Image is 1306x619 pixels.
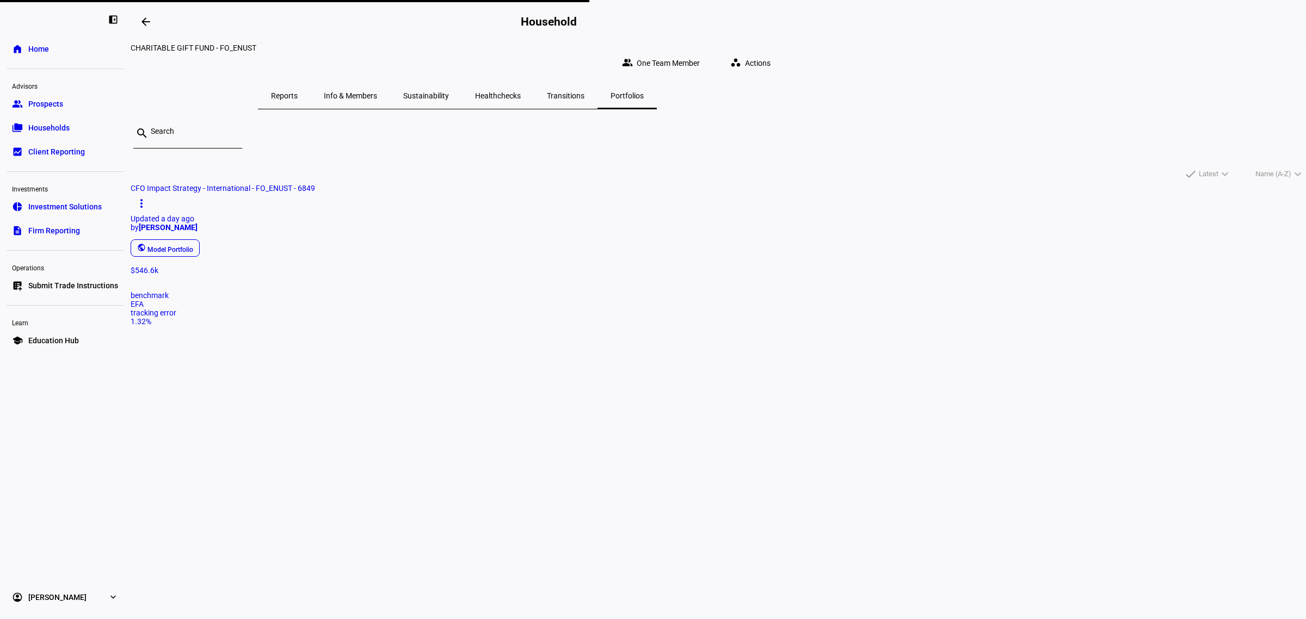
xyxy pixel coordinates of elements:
span: Name (A-Z) [1255,168,1291,181]
mat-icon: group [622,57,633,68]
eth-mat-symbol: group [12,98,23,109]
button: One Team Member [613,52,713,74]
a: CFO Impact Strategy - International - FO_ENUST - 6849Updated a day agoby[PERSON_NAME]$546.6kbench... [131,184,1306,326]
span: Education Hub [28,335,79,346]
span: Investment Solutions [28,201,102,212]
mat-icon: more_vert [135,197,148,210]
eth-mat-symbol: expand_more [108,592,119,603]
input: Search [151,127,233,135]
b: [PERSON_NAME] [139,223,198,232]
span: tracking error [131,308,176,317]
mat-icon: search [135,127,149,140]
mat-icon: done [1184,168,1197,181]
span: Portfolios [611,92,644,100]
span: [PERSON_NAME] [28,592,87,603]
span: Actions [745,52,771,74]
eth-mat-symbol: folder_copy [12,122,23,133]
button: Actions [722,52,784,74]
span: Home [28,44,49,54]
eth-mat-symbol: pie_chart [12,201,23,212]
eth-mat-symbol: school [12,335,23,346]
span: Households [28,122,70,133]
eth-mat-symbol: left_panel_close [108,14,119,25]
div: Investments [7,181,124,196]
a: homeHome [7,38,124,60]
a: bid_landscapeClient Reporting [7,141,124,163]
span: Healthchecks [475,92,521,100]
eth-mat-symbol: home [12,44,23,54]
div: Updated a day ago [131,214,1306,223]
span: Info & Members [324,92,377,100]
div: Learn [7,314,124,330]
div: Advisors [7,78,124,93]
a: groupProspects [7,93,124,115]
eth-mat-symbol: bid_landscape [12,146,23,157]
span: One Team Member [637,52,700,74]
span: Prospects [28,98,63,109]
span: 1.32% [131,317,151,326]
span: EFA [131,300,144,308]
span: Submit Trade Instructions [28,280,118,291]
mat-icon: arrow_backwards [139,15,152,28]
span: Reports [271,92,298,100]
eth-quick-actions: Actions [713,52,784,74]
div: by [131,223,1306,232]
eth-mat-symbol: list_alt_add [12,280,23,291]
span: benchmark [131,291,169,300]
a: pie_chartInvestment Solutions [7,196,124,218]
eth-mat-symbol: description [12,225,23,236]
h2: Household [521,15,576,28]
span: Client Reporting [28,146,85,157]
span: Firm Reporting [28,225,80,236]
a: descriptionFirm Reporting [7,220,124,242]
div: Operations [7,259,124,275]
span: Latest [1199,168,1218,181]
span: Sustainability [403,92,449,100]
mat-icon: workspaces [730,57,741,68]
span: Transitions [547,92,584,100]
div: $546.6k [131,266,1306,275]
eth-mat-symbol: account_circle [12,592,23,603]
a: folder_copyHouseholds [7,117,124,139]
div: CHARITABLE GIFT FUND - FO_ENUST [131,44,784,52]
span: CFO Impact Strategy - International - FO_ENUST - 6849 [131,184,315,193]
